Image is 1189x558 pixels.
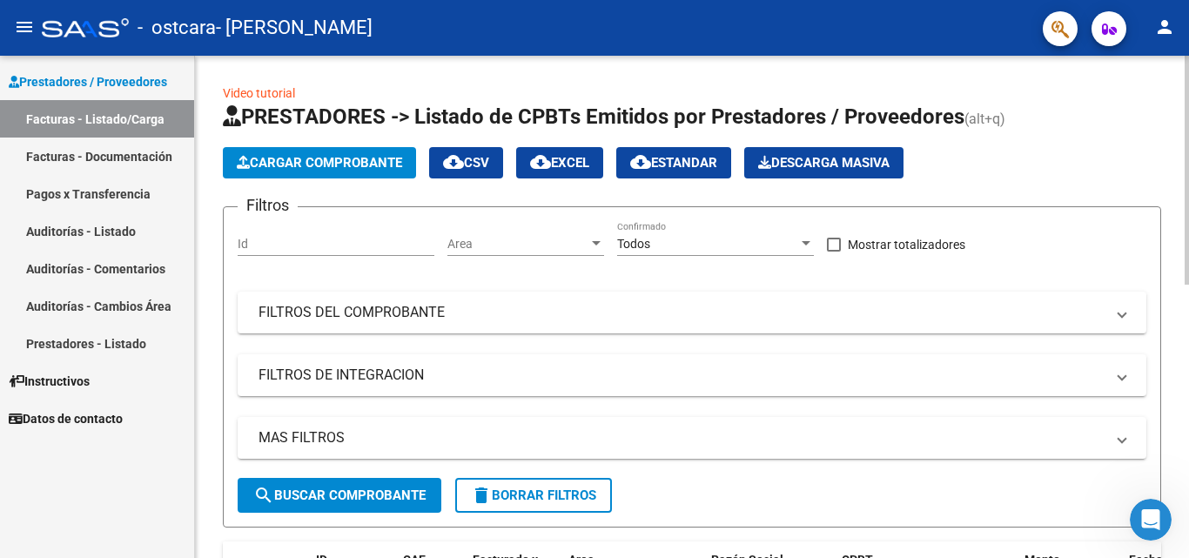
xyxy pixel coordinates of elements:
[9,72,167,91] span: Prestadores / Proveedores
[530,155,589,171] span: EXCEL
[259,303,1105,322] mat-panel-title: FILTROS DEL COMPROBANTE
[630,151,651,172] mat-icon: cloud_download
[14,17,35,37] mat-icon: menu
[238,417,1146,459] mat-expansion-panel-header: MAS FILTROS
[429,147,503,178] button: CSV
[744,147,904,178] button: Descarga Masiva
[216,9,373,47] span: - [PERSON_NAME]
[471,485,492,506] mat-icon: delete
[259,428,1105,447] mat-panel-title: MAS FILTROS
[238,478,441,513] button: Buscar Comprobante
[516,147,603,178] button: EXCEL
[630,155,717,171] span: Estandar
[471,487,596,503] span: Borrar Filtros
[238,292,1146,333] mat-expansion-panel-header: FILTROS DEL COMPROBANTE
[238,193,298,218] h3: Filtros
[758,155,890,171] span: Descarga Masiva
[443,155,489,171] span: CSV
[253,485,274,506] mat-icon: search
[964,111,1005,127] span: (alt+q)
[223,86,295,100] a: Video tutorial
[223,104,964,129] span: PRESTADORES -> Listado de CPBTs Emitidos por Prestadores / Proveedores
[9,372,90,391] span: Instructivos
[138,9,216,47] span: - ostcara
[237,155,402,171] span: Cargar Comprobante
[744,147,904,178] app-download-masive: Descarga masiva de comprobantes (adjuntos)
[443,151,464,172] mat-icon: cloud_download
[617,237,650,251] span: Todos
[253,487,426,503] span: Buscar Comprobante
[455,478,612,513] button: Borrar Filtros
[1154,17,1175,37] mat-icon: person
[259,366,1105,385] mat-panel-title: FILTROS DE INTEGRACION
[848,234,965,255] span: Mostrar totalizadores
[9,409,123,428] span: Datos de contacto
[223,147,416,178] button: Cargar Comprobante
[447,237,588,252] span: Area
[238,354,1146,396] mat-expansion-panel-header: FILTROS DE INTEGRACION
[616,147,731,178] button: Estandar
[1130,499,1172,541] iframe: Intercom live chat
[530,151,551,172] mat-icon: cloud_download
